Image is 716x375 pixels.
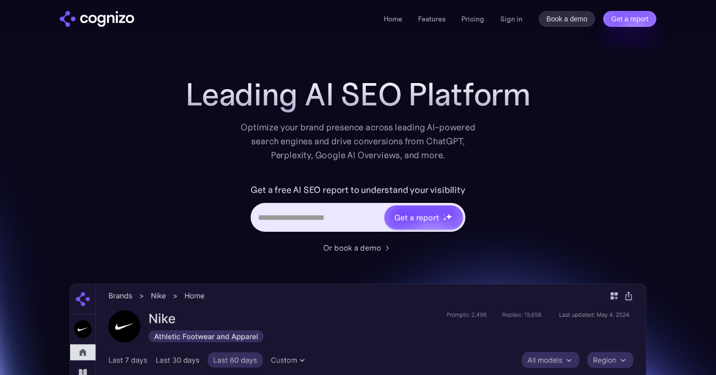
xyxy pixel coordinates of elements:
a: Sign in [500,13,523,25]
a: Features [418,14,446,23]
img: cognizo logo [60,11,134,27]
a: Book a demo [538,11,596,27]
h1: Leading AI SEO Platform [185,77,531,112]
div: Or book a demo [323,242,381,254]
a: Home [384,14,402,23]
a: Get a report [603,11,656,27]
div: Optimize your brand presence across leading AI-powered search engines and drive conversions from ... [236,120,480,162]
a: home [60,11,134,27]
a: Get a reportstarstarstar [383,204,464,230]
a: Pricing [461,14,484,23]
img: star [443,214,445,215]
label: Get a free AI SEO report to understand your visibility [251,182,465,198]
form: Hero URL Input Form [251,182,465,237]
img: star [446,213,452,220]
div: Get a report [394,211,439,223]
a: Or book a demo [323,242,393,254]
img: star [443,217,447,221]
